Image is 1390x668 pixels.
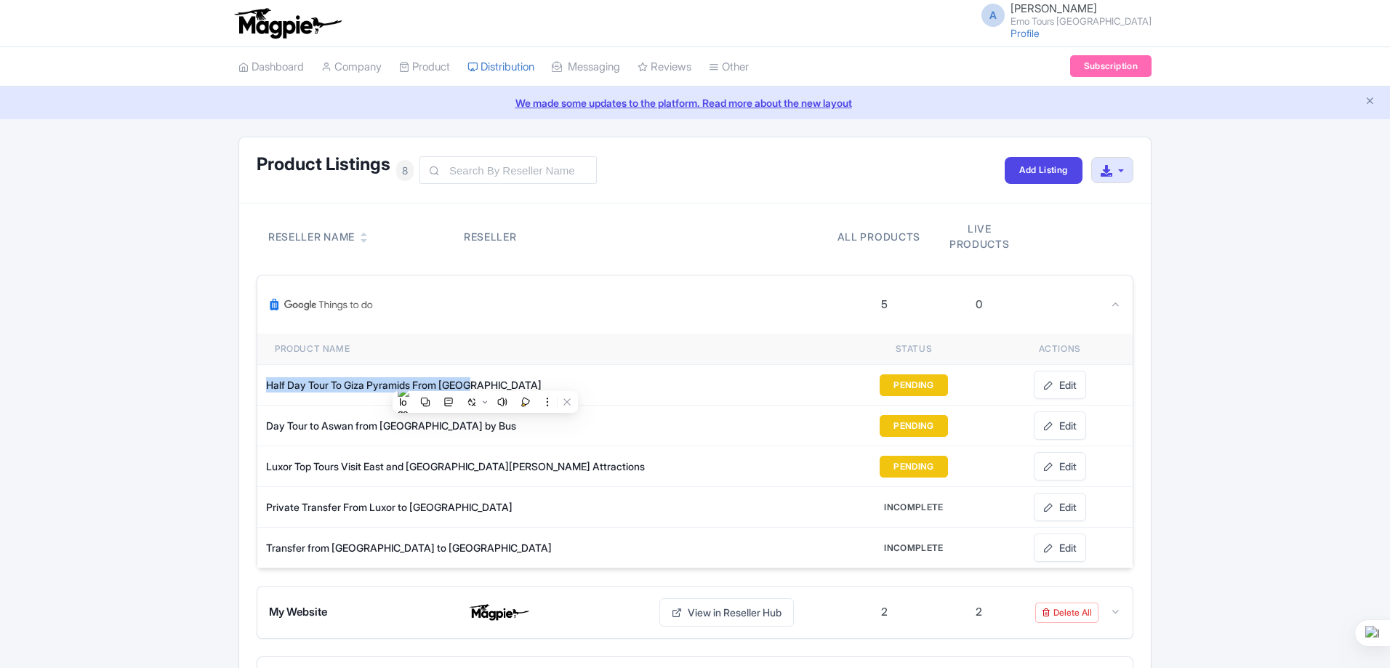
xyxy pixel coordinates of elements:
button: PENDING [880,374,948,396]
button: INCOMPLETE [870,537,957,559]
a: Dashboard [238,47,304,87]
a: A [PERSON_NAME] Emo Tours [GEOGRAPHIC_DATA] [973,3,1152,26]
input: Search By Reseller Name [419,156,597,184]
span: My Website [269,604,327,621]
a: Edit [1034,493,1086,521]
a: Company [321,47,382,87]
img: logo-ab69f6fb50320c5b225c76a69d11143b.png [231,7,344,39]
div: Half Day Tour To Giza Pyramids From [GEOGRAPHIC_DATA] [266,377,694,393]
h1: Product Listings [257,155,390,174]
a: Distribution [467,47,534,87]
a: Subscription [1070,55,1152,77]
a: Profile [1011,27,1040,39]
button: PENDING [880,456,948,478]
div: Luxor Top Tours Visit East and [GEOGRAPHIC_DATA][PERSON_NAME] Attractions [266,459,694,474]
div: Day Tour to Aswan from [GEOGRAPHIC_DATA] by Bus [266,418,694,433]
button: PENDING [880,415,948,437]
a: Delete All [1035,603,1098,623]
span: 8 [396,160,414,181]
img: My Website [464,601,534,624]
a: Edit [1034,452,1086,480]
div: Live products [938,221,1021,251]
div: 0 [976,297,982,313]
span: A [981,4,1005,27]
a: Edit [1034,411,1086,440]
th: Product name [257,334,695,365]
a: Other [709,47,749,87]
a: Add Listing [1005,157,1082,184]
th: Actions [987,334,1133,365]
a: We made some updates to the platform. Read more about the new layout [9,95,1381,110]
a: Edit [1034,371,1086,399]
th: Status [841,334,987,365]
a: Edit [1034,534,1086,562]
a: View in Reseller Hub [659,598,794,627]
div: All products [837,229,920,244]
a: Product [399,47,450,87]
div: 5 [881,297,888,313]
div: Transfer from [GEOGRAPHIC_DATA] to [GEOGRAPHIC_DATA] [266,540,694,555]
span: [PERSON_NAME] [1011,1,1097,15]
img: Google Things To Do [269,287,374,322]
div: 2 [881,604,888,621]
div: 2 [976,604,982,621]
div: Private Transfer From Luxor to [GEOGRAPHIC_DATA] [266,499,694,515]
div: Reseller Name [268,229,355,244]
small: Emo Tours [GEOGRAPHIC_DATA] [1011,17,1152,26]
a: Messaging [552,47,620,87]
div: Reseller [464,229,642,244]
button: INCOMPLETE [870,496,957,518]
a: Reviews [638,47,691,87]
button: Close announcement [1365,94,1375,110]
